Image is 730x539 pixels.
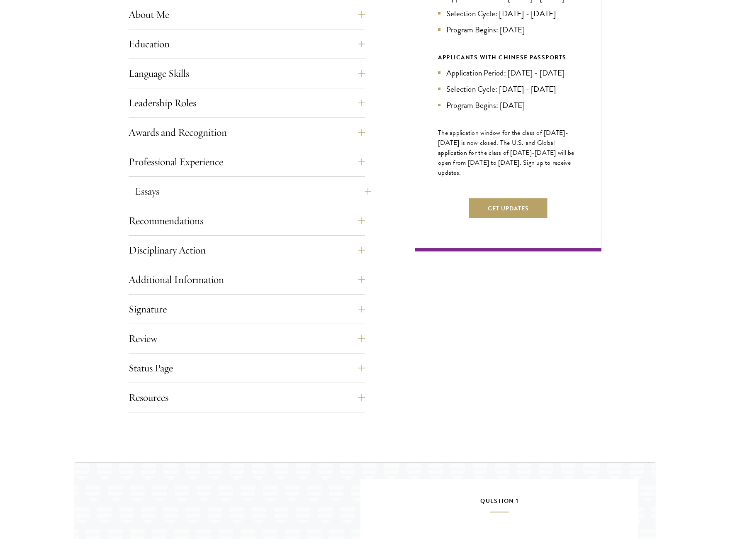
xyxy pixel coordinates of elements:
[469,198,547,218] button: Get Updates
[129,211,365,231] button: Recommendations
[438,67,578,79] li: Application Period: [DATE] - [DATE]
[129,270,365,290] button: Additional Information
[438,24,578,36] li: Program Begins: [DATE]
[438,83,578,95] li: Selection Cycle: [DATE] - [DATE]
[438,128,574,178] span: The application window for the class of [DATE]-[DATE] is now closed. The U.S. and Global applicat...
[129,93,365,113] button: Leadership Roles
[438,99,578,111] li: Program Begins: [DATE]
[129,299,365,319] button: Signature
[129,329,365,349] button: Review
[129,122,365,142] button: Awards and Recognition
[438,7,578,20] li: Selection Cycle: [DATE] - [DATE]
[129,358,365,378] button: Status Page
[135,181,371,201] button: Essays
[438,52,578,63] div: APPLICANTS WITH CHINESE PASSPORTS
[129,388,365,407] button: Resources
[129,152,365,172] button: Professional Experience
[129,63,365,83] button: Language Skills
[385,496,613,512] h5: Question 1
[129,34,365,54] button: Education
[129,240,365,260] button: Disciplinary Action
[129,5,365,24] button: About Me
